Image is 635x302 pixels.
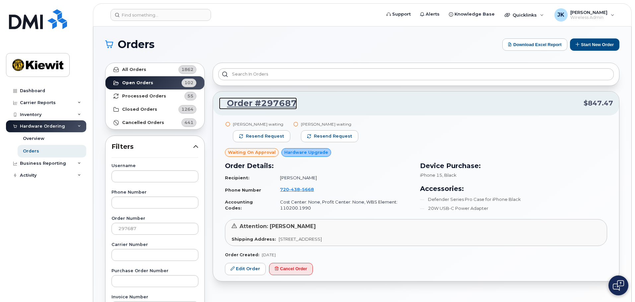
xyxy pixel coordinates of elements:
[280,187,314,192] span: 720
[225,199,253,211] strong: Accounting Codes:
[240,223,316,229] span: Attention: [PERSON_NAME]
[246,133,284,139] span: Resend request
[111,142,193,151] span: Filters
[122,93,166,99] strong: Processed Orders
[225,187,261,193] strong: Phone Number
[122,107,157,112] strong: Closed Orders
[184,80,193,86] span: 102
[420,172,442,178] span: iPhone 15
[232,236,276,242] strong: Shipping Address:
[233,121,290,127] div: [PERSON_NAME] waiting
[111,190,198,195] label: Phone Number
[233,130,290,142] button: Resend request
[420,184,607,194] h3: Accessories:
[184,119,193,126] span: 441
[301,121,358,127] div: [PERSON_NAME] waiting
[584,98,613,108] span: $847.47
[613,280,624,291] img: Open chat
[111,269,198,273] label: Purchase Order Number
[181,106,193,112] span: 1264
[111,216,198,221] label: Order Number
[420,196,607,203] li: Defender Series Pro Case for iPhone Black
[420,205,607,211] li: 20W USB-C Power Adapter
[111,164,198,168] label: Username
[284,149,328,155] span: Hardware Upgrade
[442,172,457,178] span: , Black
[118,39,155,49] span: Orders
[106,90,204,103] a: Processed Orders55
[228,149,276,155] span: Waiting On Approval
[111,243,198,247] label: Carrier Number
[300,187,314,192] span: 5668
[274,196,412,214] td: Cost Center: None, Profit Center: None, WBS Element: 110200.1990
[181,66,193,73] span: 1862
[225,263,266,275] a: Edit Order
[122,67,146,72] strong: All Orders
[106,63,204,76] a: All Orders1862
[218,68,614,80] input: Search in orders
[225,161,412,171] h3: Order Details:
[219,97,297,109] a: Order #297687
[106,76,204,90] a: Open Orders102
[279,236,322,242] span: [STREET_ADDRESS]
[274,172,412,184] td: [PERSON_NAME]
[262,252,276,257] span: [DATE]
[106,116,204,129] a: Cancelled Orders441
[225,175,249,180] strong: Recipient:
[280,187,322,192] a: 7204385668
[420,161,607,171] h3: Device Purchase:
[269,263,313,275] button: Cancel Order
[301,130,358,142] button: Resend request
[111,295,198,299] label: Invoice Number
[314,133,352,139] span: Resend request
[289,187,300,192] span: 438
[122,120,164,125] strong: Cancelled Orders
[570,38,619,51] button: Start New Order
[502,38,567,51] button: Download Excel Report
[187,93,193,99] span: 55
[106,103,204,116] a: Closed Orders1264
[122,80,153,86] strong: Open Orders
[225,252,259,257] strong: Order Created:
